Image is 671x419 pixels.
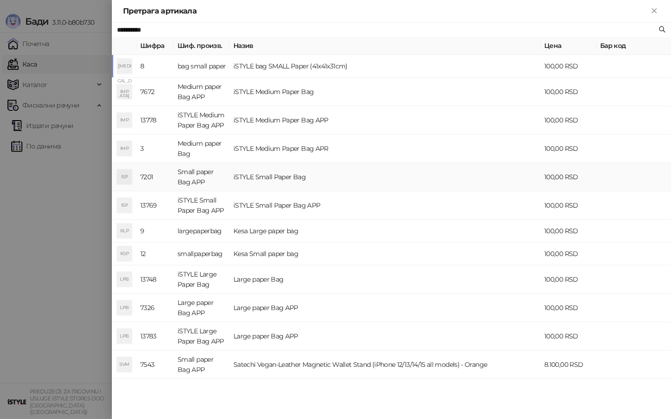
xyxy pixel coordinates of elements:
td: 13778 [137,106,174,135]
td: 7326 [137,294,174,322]
td: iSTYLE bag SMALL Paper (41x41x31cm) [230,55,541,78]
td: Kesa Large paper bag [230,220,541,243]
div: SVM [117,357,132,372]
td: Large paper Bag APP [230,294,541,322]
div: LPB [117,329,132,344]
th: Назив [230,37,541,55]
div: [MEDICAL_DATA] [117,59,132,74]
th: Цена [541,37,596,55]
td: Small paper Bag APP [174,351,230,379]
td: 8 [137,55,174,78]
td: Kesa Small paper bag [230,243,541,265]
td: iSTYLE Medium Paper Bag APP [230,106,541,135]
td: smallpaperbag [174,243,230,265]
td: 7543 [137,351,174,379]
td: 100,00 RSD [541,163,596,191]
td: 13748 [137,265,174,294]
td: iSTYLE Large Paper Bag APP [174,322,230,351]
td: 8.100,00 RSD [541,351,596,379]
td: largepaperbag [174,220,230,243]
td: Medium paper Bag [174,135,230,163]
td: iSTYLE Small Paper Bag APP [174,191,230,220]
div: LPB [117,300,132,315]
td: 12 [137,243,174,265]
td: iSTYLE Medium Paper Bag APR [230,135,541,163]
td: Large paper Bag APP [174,294,230,322]
button: Close [649,6,660,17]
div: LPB [117,272,132,287]
td: 100,00 RSD [541,135,596,163]
td: 9 [137,220,174,243]
td: 100,00 RSD [541,265,596,294]
th: Шифра [137,37,174,55]
td: 100,00 RSD [541,55,596,78]
td: Small paper Bag APP [174,163,230,191]
th: Шиф. произв. [174,37,230,55]
td: 100,00 RSD [541,106,596,135]
td: 3 [137,135,174,163]
td: 7201 [137,163,174,191]
div: IMP [117,84,132,99]
td: iSTYLE Small Paper Bag [230,163,541,191]
th: Бар код [596,37,671,55]
td: Medium paper Bag APP [174,78,230,106]
td: iSTYLE Small Paper Bag APP [230,191,541,220]
td: 100,00 RSD [541,78,596,106]
td: iSTYLE Large Paper Bag [174,265,230,294]
td: Large paper Bag APP [230,322,541,351]
td: 100,00 RSD [541,294,596,322]
div: ISP [117,169,132,184]
div: KSP [117,246,132,261]
div: Претрага артикала [123,6,649,17]
td: 100,00 RSD [541,191,596,220]
td: 7672 [137,78,174,106]
td: iSTYLE Medium Paper Bag [230,78,541,106]
td: 13769 [137,191,174,220]
div: ISP [117,198,132,213]
div: IMP [117,141,132,156]
td: bag small paper [174,55,230,78]
td: Satechi Vegan-Leather Magnetic Wallet Stand (iPhone 12/13/14/15 all models) - Orange [230,351,541,379]
td: iSTYLE Medium Paper Bag APP [174,106,230,135]
div: IMP [117,113,132,128]
td: 100,00 RSD [541,220,596,243]
td: 13783 [137,322,174,351]
td: 100,00 RSD [541,322,596,351]
div: KLP [117,223,132,238]
td: 100,00 RSD [541,243,596,265]
td: Large paper Bag [230,265,541,294]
